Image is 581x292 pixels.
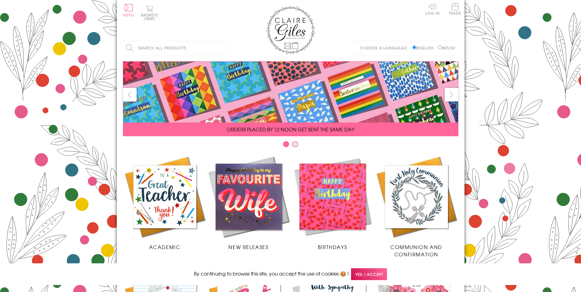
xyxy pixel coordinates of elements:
[375,155,458,258] a: Communion and Confirmation
[351,268,387,280] span: Yes, I accept
[228,243,268,251] span: New Releases
[123,155,207,251] a: Academic
[123,88,137,101] button: prev
[123,141,458,150] div: Carousel Pagination
[283,141,289,147] button: Carousel Page 1 (Current Slide)
[412,45,436,51] label: English
[360,45,411,51] p: Choose a language:
[149,243,181,251] span: Academic
[224,41,230,55] input: Search
[144,12,158,21] span: 0 items
[123,41,230,55] input: Search all products
[425,3,440,15] a: Log In
[318,243,347,251] span: Birthdays
[123,12,135,18] span: Menu
[266,6,315,54] img: Claire Giles Greetings Cards
[449,3,461,16] a: Trade
[141,5,158,20] button: Basket0 items
[207,155,291,251] a: New Releases
[412,45,416,49] input: English
[292,141,298,147] button: Carousel Page 2
[445,88,458,101] button: next
[449,3,461,15] span: Trade
[438,45,455,51] label: Welsh
[390,243,442,258] span: Communion and Confirmation
[291,155,375,251] a: Birthdays
[123,4,135,17] button: Menu
[227,126,354,133] span: ORDERS PLACED BY 12 NOON GET SENT THE SAME DAY
[438,45,442,49] input: Welsh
